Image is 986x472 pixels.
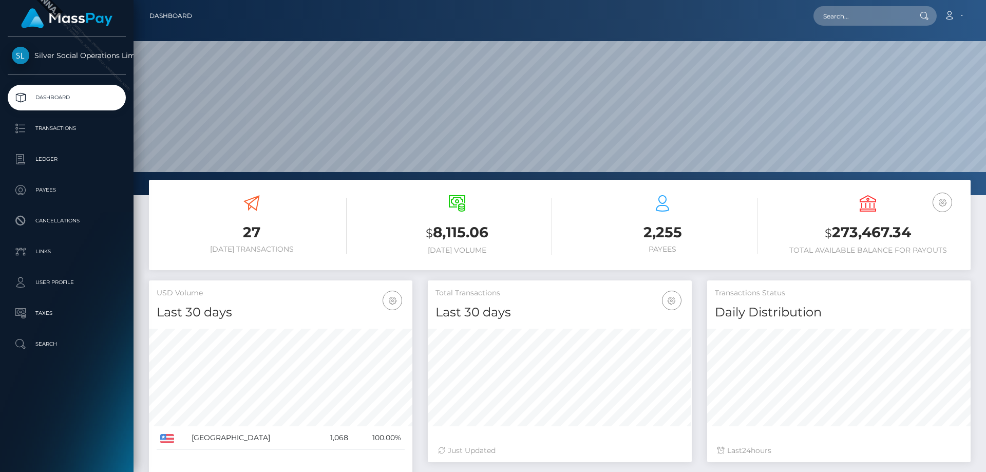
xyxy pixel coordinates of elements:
[438,445,681,456] div: Just Updated
[352,426,405,450] td: 100.00%
[160,434,174,443] img: US.png
[773,246,963,255] h6: Total Available Balance for Payouts
[157,288,405,298] h5: USD Volume
[149,5,192,27] a: Dashboard
[8,300,126,326] a: Taxes
[12,47,29,64] img: Silver Social Operations Limited
[12,213,122,229] p: Cancellations
[362,222,552,243] h3: 8,115.06
[8,146,126,172] a: Ledger
[813,6,910,26] input: Search...
[567,245,757,254] h6: Payees
[157,222,347,242] h3: 27
[715,288,963,298] h5: Transactions Status
[21,8,112,28] img: MassPay Logo
[12,90,122,105] p: Dashboard
[188,426,315,450] td: [GEOGRAPHIC_DATA]
[157,304,405,322] h4: Last 30 days
[8,116,126,141] a: Transactions
[12,121,122,136] p: Transactions
[314,426,351,450] td: 1,068
[435,288,684,298] h5: Total Transactions
[12,275,122,290] p: User Profile
[8,51,126,60] span: Silver Social Operations Limited
[362,246,552,255] h6: [DATE] Volume
[8,177,126,203] a: Payees
[12,336,122,352] p: Search
[8,270,126,295] a: User Profile
[8,239,126,265] a: Links
[742,446,751,455] span: 24
[157,245,347,254] h6: [DATE] Transactions
[12,244,122,259] p: Links
[8,85,126,110] a: Dashboard
[12,182,122,198] p: Payees
[12,306,122,321] p: Taxes
[426,226,433,240] small: $
[717,445,960,456] div: Last hours
[8,331,126,357] a: Search
[12,152,122,167] p: Ledger
[567,222,757,242] h3: 2,255
[825,226,832,240] small: $
[8,208,126,234] a: Cancellations
[715,304,963,322] h4: Daily Distribution
[773,222,963,243] h3: 273,467.34
[435,304,684,322] h4: Last 30 days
